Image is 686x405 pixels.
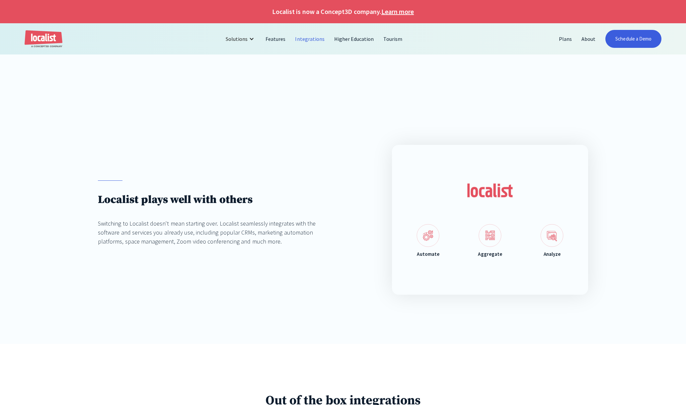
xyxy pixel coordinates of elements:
a: Integrations [290,31,329,47]
a: Features [261,31,290,47]
div: Aggregate [478,251,502,258]
div: Automate [417,251,439,258]
a: home [25,30,62,48]
h1: Localist plays well with others [98,193,318,207]
div: Switching to Localist doesn't mean starting over. Localist seamlessly integrates with the softwar... [98,219,318,246]
a: About [577,31,600,47]
a: Plans [554,31,577,47]
a: Higher Education [330,31,379,47]
a: Learn more [381,7,414,17]
a: Schedule a Demo [605,30,661,48]
div: Solutions [226,35,248,43]
div: Analyze [544,251,561,258]
div: Solutions [221,31,261,47]
a: Tourism [379,31,407,47]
